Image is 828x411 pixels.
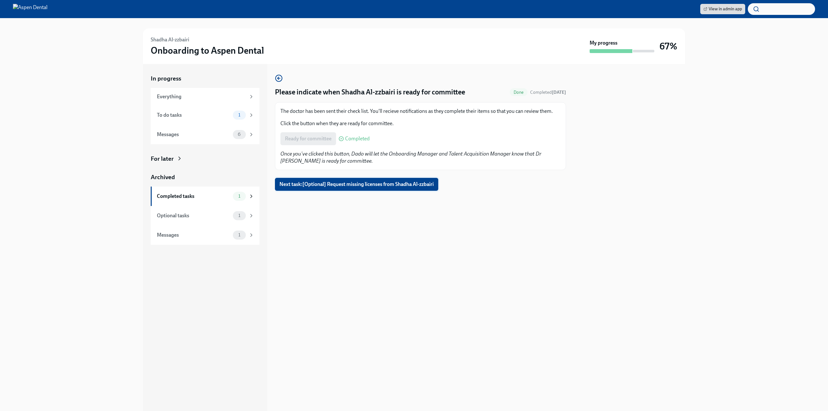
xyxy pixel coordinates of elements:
[151,155,259,163] a: For later
[234,113,244,117] span: 1
[280,108,561,115] p: The doctor has been sent their check list. You'll recieve notifications as they complete their it...
[151,125,259,144] a: Messages6
[151,155,174,163] div: For later
[157,232,230,239] div: Messages
[157,131,230,138] div: Messages
[151,74,259,83] a: In progress
[552,90,566,95] strong: [DATE]
[151,105,259,125] a: To do tasks1
[275,87,465,97] h4: Please indicate when Shadha Al-zzbairi is ready for committee
[280,151,541,164] em: Once you've clicked this button, Dado will let the Onboarding Manager and Talent Acquisition Mana...
[157,93,246,100] div: Everything
[151,88,259,105] a: Everything
[151,187,259,206] a: Completed tasks1
[234,132,245,137] span: 6
[659,40,677,52] h3: 67%
[234,194,244,199] span: 1
[13,4,48,14] img: Aspen Dental
[157,212,230,219] div: Optional tasks
[345,136,370,141] span: Completed
[234,213,244,218] span: 1
[530,89,566,95] span: October 14th, 2025 08:47
[151,36,189,43] h6: Shadha Al-zzbairi
[280,120,561,127] p: Click the button when they are ready for committee.
[279,181,434,188] span: Next task : [Optional] Request missing licenses from Shadha Al-zzbairi
[151,225,259,245] a: Messages1
[234,233,244,237] span: 1
[151,45,264,56] h3: Onboarding to Aspen Dental
[700,4,745,14] a: View in admin app
[151,206,259,225] a: Optional tasks1
[703,6,742,12] span: View in admin app
[510,90,528,95] span: Done
[275,178,438,191] button: Next task:[Optional] Request missing licenses from Shadha Al-zzbairi
[157,112,230,119] div: To do tasks
[157,193,230,200] div: Completed tasks
[530,90,566,95] span: Completed
[151,173,259,181] a: Archived
[590,39,617,47] strong: My progress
